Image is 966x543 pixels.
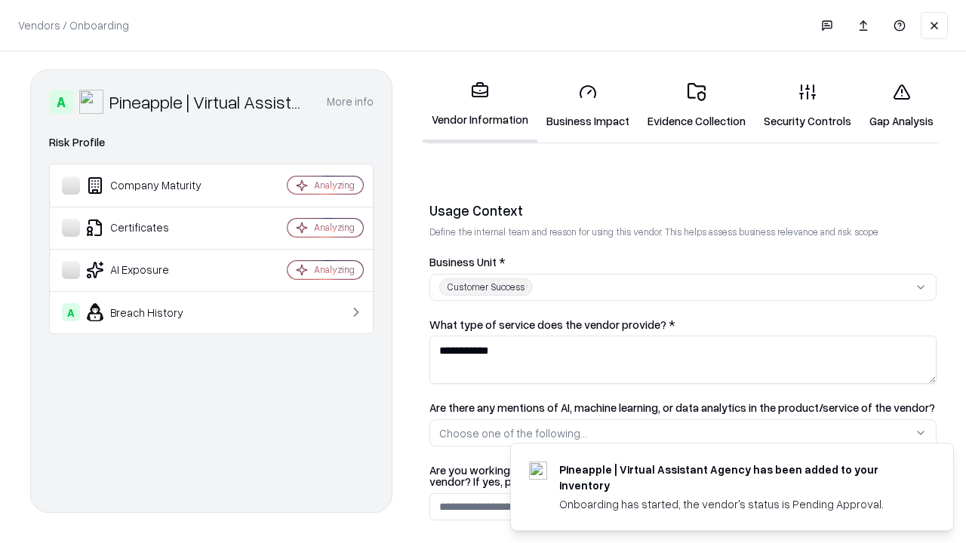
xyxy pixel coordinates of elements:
[62,176,242,195] div: Company Maturity
[755,71,860,141] a: Security Controls
[62,219,242,237] div: Certificates
[109,90,309,114] div: Pineapple | Virtual Assistant Agency
[860,71,943,141] a: Gap Analysis
[529,462,547,480] img: trypineapple.com
[314,221,355,234] div: Analyzing
[559,462,917,493] div: Pineapple | Virtual Assistant Agency has been added to your inventory
[62,303,80,321] div: A
[423,69,537,143] a: Vendor Information
[18,17,129,33] p: Vendors / Onboarding
[62,261,242,279] div: AI Exposure
[439,278,533,296] div: Customer Success
[559,496,917,512] div: Onboarding has started, the vendor's status is Pending Approval.
[429,201,937,219] div: Usage Context
[79,90,103,114] img: Pineapple | Virtual Assistant Agency
[429,402,937,413] label: Are there any mentions of AI, machine learning, or data analytics in the product/service of the v...
[429,274,937,301] button: Customer Success
[439,425,587,441] div: Choose one of the following...
[429,465,937,487] label: Are you working with the Bausch and Lomb procurement/legal to get the contract in place with the ...
[327,88,374,115] button: More info
[314,263,355,276] div: Analyzing
[49,133,374,152] div: Risk Profile
[314,179,355,192] div: Analyzing
[429,225,937,238] p: Define the internal team and reason for using this vendor. This helps assess business relevance a...
[429,319,937,330] label: What type of service does the vendor provide? *
[62,303,242,321] div: Breach History
[638,71,755,141] a: Evidence Collection
[49,90,73,114] div: A
[537,71,638,141] a: Business Impact
[429,419,937,446] button: Choose one of the following...
[429,256,937,268] label: Business Unit *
